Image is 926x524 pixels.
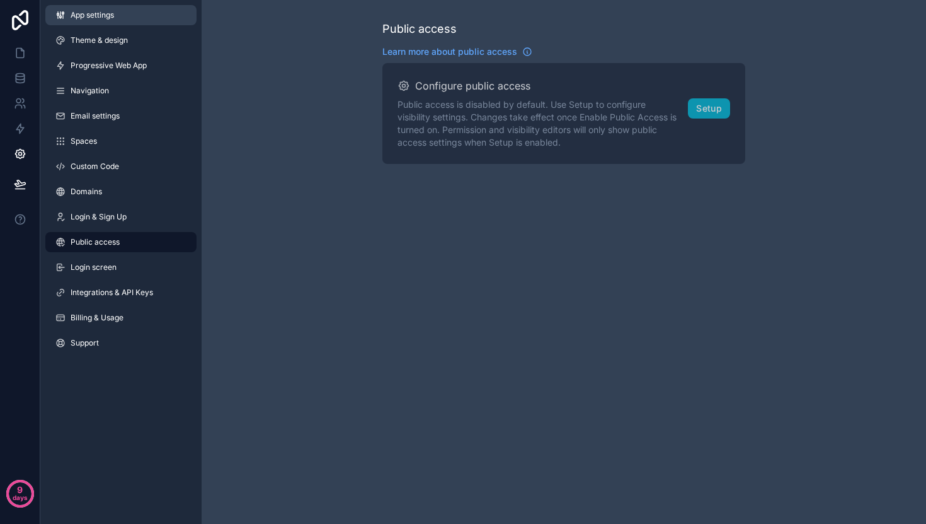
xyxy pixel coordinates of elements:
span: Spaces [71,136,97,146]
span: Learn more about public access [382,45,517,58]
span: Progressive Web App [71,61,147,71]
span: Integrations & API Keys [71,288,153,298]
a: Domains [45,182,197,202]
span: App settings [71,10,114,20]
p: Public access is disabled by default. Use Setup to configure visibility settings. Changes take ef... [397,98,678,149]
a: Spaces [45,131,197,151]
span: Theme & design [71,35,128,45]
a: Theme & design [45,30,197,50]
div: Public access [382,20,457,38]
span: Login screen [71,262,117,272]
a: Learn more about public access [382,45,532,58]
a: Login & Sign Up [45,207,197,227]
a: App settings [45,5,197,25]
span: Billing & Usage [71,313,123,323]
a: Billing & Usage [45,308,197,328]
span: Domains [71,187,102,197]
p: 9 [17,484,23,496]
a: Navigation [45,81,197,101]
span: Custom Code [71,161,119,172]
span: Public access [71,237,120,247]
a: Custom Code [45,156,197,177]
span: Navigation [71,86,109,96]
h2: Configure public access [415,78,530,93]
a: Email settings [45,106,197,126]
a: Progressive Web App [45,55,197,76]
span: Login & Sign Up [71,212,127,222]
span: Support [71,338,99,348]
p: days [13,489,28,506]
a: Login screen [45,257,197,277]
a: Support [45,333,197,353]
span: Email settings [71,111,120,121]
a: Public access [45,232,197,252]
button: Setup [688,98,730,119]
a: Integrations & API Keys [45,282,197,303]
